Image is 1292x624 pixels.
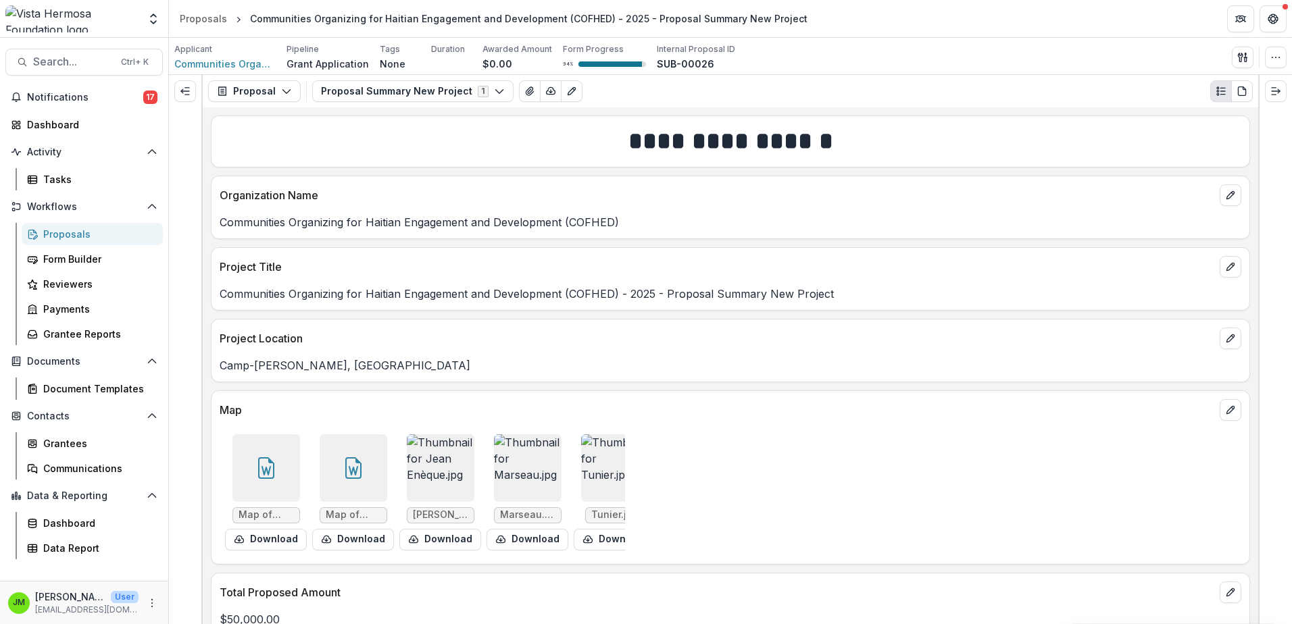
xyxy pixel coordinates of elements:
nav: breadcrumb [174,9,813,28]
a: Proposals [174,9,232,28]
button: Expand right [1265,80,1287,102]
p: Form Progress [563,43,624,55]
p: Communities Organizing for Haitian Engagement and Development (COFHED) - 2025 - Proposal Summary ... [220,286,1241,302]
button: download-form-response [574,529,655,550]
a: Data Report [22,537,163,559]
img: Vista Hermosa Foundation logo [5,5,139,32]
button: Notifications17 [5,86,163,108]
p: [PERSON_NAME] [35,590,105,604]
button: edit [1220,256,1241,278]
span: Data & Reporting [27,490,141,502]
div: Communities Organizing for Haitian Engagement and Development (COFHED) - 2025 - Proposal Summary ... [250,11,807,26]
div: Thumbnail for Tunier.jpgTunier.jpgdownload-form-response [574,434,655,550]
p: Awarded Amount [482,43,552,55]
p: Project Location [220,330,1214,346]
div: Data Report [43,541,152,555]
a: Communications [22,457,163,479]
a: Payments [22,298,163,320]
a: Form Builder [22,248,163,270]
span: Search... [33,55,113,68]
p: None [380,57,405,71]
span: Activity [27,147,141,158]
div: Thumbnail for Marseau.jpgMarseau.jpgdownload-form-response [487,434,568,550]
p: Communities Organizing for Haitian Engagement and Development (COFHED) [220,214,1241,230]
div: Ctrl + K [118,55,151,70]
button: PDF view [1231,80,1253,102]
button: Edit as form [561,80,582,102]
div: Map of Camp-[PERSON_NAME] commune and part of [GEOGRAPHIC_DATA]docxdownload-form-response [225,434,307,550]
p: $0.00 [482,57,512,71]
a: Dashboard [22,512,163,534]
a: Grantee Reports [22,323,163,345]
button: edit [1220,581,1241,603]
div: Proposals [43,227,152,241]
div: Jerry Martinez [13,598,25,607]
button: More [144,595,160,611]
p: Map [220,402,1214,418]
p: Organization Name [220,187,1214,203]
a: Dashboard [5,113,163,136]
p: User [111,591,139,603]
p: Total Proposed Amount [220,584,1214,600]
button: Plaintext view [1210,80,1232,102]
p: Grant Application [287,57,369,71]
div: Reviewers [43,277,152,291]
span: [PERSON_NAME].jpg [413,509,468,521]
span: Map of Camp-[PERSON_NAME] commune.docx [326,509,381,521]
img: Thumbnail for Jean Enèque.jpg [407,434,474,502]
a: Tasks [22,168,163,190]
div: Dashboard [43,516,152,530]
img: Thumbnail for Marseau.jpg [494,434,562,502]
a: Grantees [22,432,163,454]
button: Search... [5,49,163,76]
button: Open Contacts [5,405,163,427]
a: Proposals [22,223,163,245]
button: Proposal Summary New Project1 [312,80,514,102]
div: Thumbnail for Jean Enèque.jpg[PERSON_NAME].jpgdownload-form-response [399,434,481,550]
span: Workflows [27,201,141,213]
p: Duration [431,43,465,55]
button: Expand left [174,80,196,102]
p: Camp-[PERSON_NAME], [GEOGRAPHIC_DATA] [220,357,1241,373]
div: Grantees [43,436,152,450]
div: Tasks [43,172,152,186]
span: Notifications [27,92,143,103]
button: Get Help [1260,5,1287,32]
div: Communications [43,461,152,475]
p: 94 % [563,59,573,69]
span: Documents [27,356,141,367]
button: Open Workflows [5,196,163,217]
button: edit [1220,328,1241,349]
button: edit [1220,399,1241,421]
p: [EMAIL_ADDRESS][DOMAIN_NAME] [35,604,139,616]
div: Dashboard [27,118,152,132]
div: Form Builder [43,252,152,266]
button: Open Activity [5,141,163,163]
div: Payments [43,302,152,316]
span: 17 [143,90,157,104]
span: Tunier.jpg [591,509,639,521]
button: download-form-response [312,529,394,550]
button: download-form-response [225,529,307,550]
p: Internal Proposal ID [657,43,735,55]
p: Tags [380,43,400,55]
button: View Attached Files [519,80,541,102]
p: SUB-00026 [657,57,714,71]
button: download-form-response [399,529,481,550]
p: Pipeline [287,43,319,55]
button: download-form-response [487,529,568,550]
button: Open Data & Reporting [5,485,163,506]
button: Open Documents [5,350,163,372]
div: Proposals [180,11,227,26]
button: edit [1220,184,1241,206]
div: Document Templates [43,382,152,396]
span: Marseau.jpg [500,509,555,521]
button: Proposal [208,80,301,102]
a: Communities Organizing for Haitian Engagement and Development (COFHED) [174,57,276,71]
span: Map of Camp-[PERSON_NAME] commune and part of [GEOGRAPHIC_DATA]docx [239,509,294,521]
span: Contacts [27,411,141,422]
p: Applicant [174,43,212,55]
a: Document Templates [22,378,163,400]
div: Grantee Reports [43,327,152,341]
